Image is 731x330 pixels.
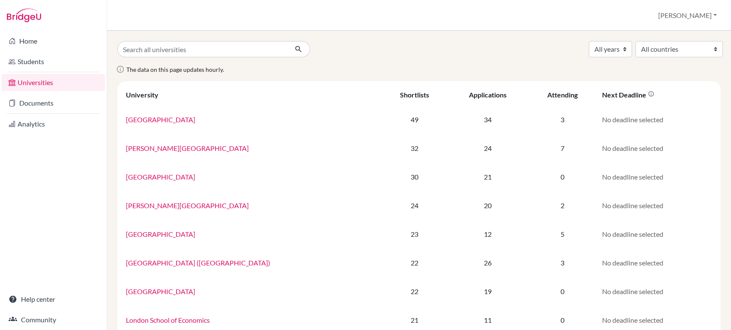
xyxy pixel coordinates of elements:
a: Documents [2,94,105,112]
a: [PERSON_NAME][GEOGRAPHIC_DATA] [126,144,249,152]
td: 19 [448,277,528,306]
td: 32 [381,134,448,162]
span: No deadline selected [602,201,663,209]
td: 26 [448,248,528,277]
span: No deadline selected [602,144,663,152]
span: The data on this page updates hourly. [126,66,224,73]
a: [GEOGRAPHIC_DATA] [126,230,195,238]
a: [GEOGRAPHIC_DATA] [126,287,195,295]
td: 20 [448,191,528,220]
td: 0 [528,162,597,191]
a: Students [2,53,105,70]
a: [GEOGRAPHIC_DATA] [126,173,195,181]
td: 21 [448,162,528,191]
a: London School of Economics [126,316,210,324]
td: 3 [528,105,597,134]
input: Search all universities [117,41,288,57]
a: Universities [2,74,105,91]
span: No deadline selected [602,287,663,295]
td: 22 [381,248,448,277]
td: 24 [381,191,448,220]
td: 3 [528,248,597,277]
td: 5 [528,220,597,248]
td: 2 [528,191,597,220]
div: Attending [547,91,578,99]
td: 7 [528,134,597,162]
div: Shortlists [400,91,429,99]
td: 0 [528,277,597,306]
span: No deadline selected [602,316,663,324]
a: [PERSON_NAME][GEOGRAPHIC_DATA] [126,201,249,209]
td: 22 [381,277,448,306]
div: Applications [469,91,507,99]
span: No deadline selected [602,259,663,267]
a: Home [2,32,105,50]
td: 34 [448,105,528,134]
td: 49 [381,105,448,134]
a: [GEOGRAPHIC_DATA] ([GEOGRAPHIC_DATA]) [126,259,270,267]
span: No deadline selected [602,115,663,124]
img: Bridge-U [7,9,41,22]
a: [GEOGRAPHIC_DATA] [126,115,195,124]
a: Help center [2,291,105,308]
td: 12 [448,220,528,248]
span: No deadline selected [602,173,663,181]
a: Analytics [2,115,105,133]
td: 30 [381,162,448,191]
td: 24 [448,134,528,162]
a: Community [2,311,105,328]
span: No deadline selected [602,230,663,238]
td: 23 [381,220,448,248]
div: Next deadline [602,91,654,99]
th: University [121,85,381,105]
button: [PERSON_NAME] [654,7,721,24]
